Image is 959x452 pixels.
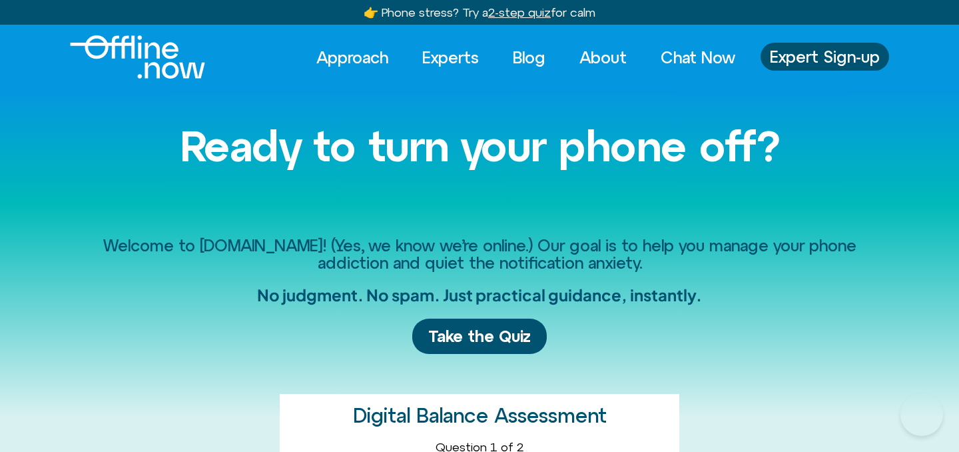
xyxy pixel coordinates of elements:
[567,43,639,72] a: About
[304,43,747,72] nav: Menu
[364,5,595,19] a: 👉 Phone stress? Try a2-step quizfor calm
[100,237,859,272] h2: Welcome to [DOMAIN_NAME]! (Yes, we know we’re online.) Our goal is to help you manage your phone ...
[501,43,557,72] a: Blog
[412,319,547,354] a: Take the Quiz
[428,327,531,346] span: Take the Quiz
[257,285,702,305] h2: No judgment. No spam. Just practical guidance, instantly.
[649,43,747,72] a: Chat Now
[353,405,607,427] h2: Digital Balance Assessment
[70,35,205,79] img: Offline.Now logo in white. Text of the words offline.now with a line going through the "O"
[70,35,182,79] div: Logo
[304,43,400,72] a: Approach
[761,43,889,71] a: Expert Sign-up
[100,123,859,169] h1: Ready to turn your phone off?
[410,43,491,72] a: Experts
[488,5,551,19] u: 2-step quiz
[770,48,880,65] span: Expert Sign-up
[900,393,943,436] iframe: Botpress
